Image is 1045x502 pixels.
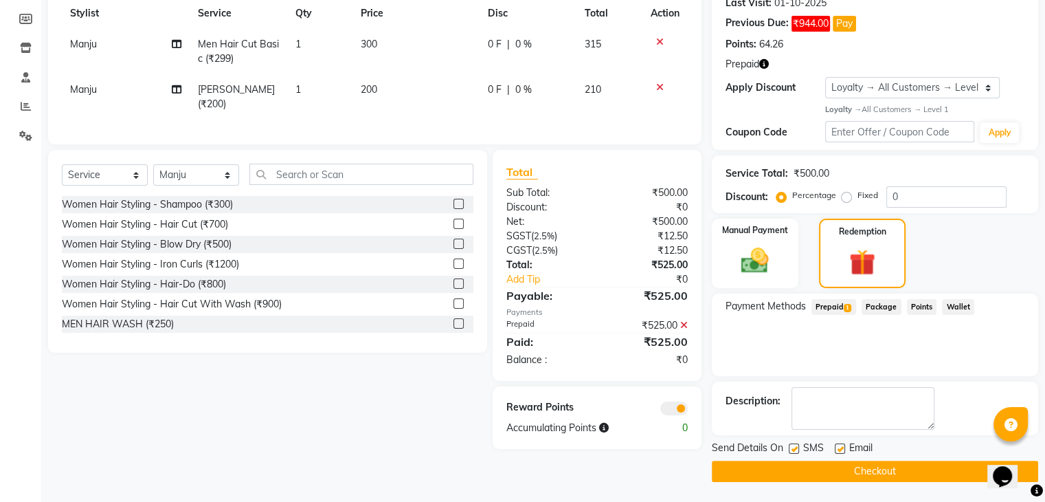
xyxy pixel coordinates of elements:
span: 0 F [488,83,502,97]
span: Email [849,441,873,458]
span: 2.5% [535,245,555,256]
span: 315 [585,38,601,50]
div: Discount: [726,190,768,204]
div: All Customers → Level 1 [825,104,1024,116]
div: Net: [496,215,597,229]
div: Women Hair Styling - Hair Cut (₹700) [62,217,228,232]
div: ₹12.50 [597,229,698,243]
div: Women Hair Styling - Iron Curls (₹1200) [62,257,239,272]
span: 1 [295,38,301,50]
div: Coupon Code [726,125,825,140]
div: Accumulating Points [496,421,647,435]
div: Previous Due: [726,16,789,32]
span: | [507,37,510,52]
span: ₹944.00 [791,16,830,32]
div: ₹525.00 [597,318,698,333]
span: Payment Methods [726,299,806,314]
img: _gift.svg [841,246,884,279]
span: Send Details On [712,441,783,458]
div: Payments [506,307,688,318]
div: ₹0 [597,200,698,215]
span: Men Hair Cut Basic (₹299) [198,38,279,65]
div: ₹525.00 [597,258,698,272]
div: Women Hair Styling - Shampoo (₹300) [62,197,233,212]
span: 0 F [488,37,502,52]
div: ₹12.50 [597,243,698,258]
button: Checkout [712,461,1038,482]
input: Enter Offer / Coupon Code [825,121,975,142]
div: Women Hair Styling - Blow Dry (₹500) [62,237,232,252]
label: Redemption [839,226,886,238]
span: 210 [585,83,601,96]
div: Service Total: [726,166,788,181]
img: _cash.svg [732,245,777,276]
div: Women Hair Styling - Hair-Do (₹800) [62,277,226,292]
div: 64.26 [759,37,783,52]
span: SGST [506,230,531,242]
div: ₹500.00 [597,215,698,229]
div: Prepaid [496,318,597,333]
span: Wallet [942,299,974,315]
label: Fixed [857,189,878,201]
span: Manju [70,38,97,50]
iframe: chat widget [987,447,1031,488]
div: Description: [726,394,780,408]
div: Total: [496,258,597,272]
span: [PERSON_NAME] (₹200) [198,83,275,110]
a: Add Tip [496,272,614,287]
span: Points [907,299,937,315]
span: Prepaid [811,299,856,315]
div: Reward Points [496,400,597,415]
label: Manual Payment [722,224,788,237]
div: Balance : [496,353,597,367]
button: Apply [980,122,1019,143]
span: 1 [844,304,851,312]
div: Women Hair Styling - Hair Cut With Wash (₹900) [62,297,282,312]
span: 0 % [515,83,532,97]
span: Prepaid [726,57,759,72]
div: Apply Discount [726,80,825,95]
input: Search or Scan [249,164,473,185]
div: Discount: [496,200,597,215]
span: 1 [295,83,301,96]
span: 300 [361,38,377,50]
span: | [507,83,510,97]
strong: Loyalty → [825,105,862,114]
div: ( ) [496,229,597,243]
div: ₹0 [597,353,698,367]
span: 200 [361,83,377,96]
div: ₹0 [614,272,697,287]
span: 0 % [515,37,532,52]
div: ₹500.00 [794,166,829,181]
div: 0 [647,421,697,435]
span: SMS [803,441,824,458]
span: Package [862,299,901,315]
span: Manju [70,83,97,96]
div: ( ) [496,243,597,258]
span: Total [506,165,538,179]
div: ₹525.00 [597,287,698,304]
span: CGST [506,244,532,257]
button: Pay [833,16,856,32]
div: Payable: [496,287,597,304]
div: MEN HAIR WASH (₹250) [62,317,174,331]
div: ₹525.00 [597,334,698,350]
label: Percentage [792,189,836,201]
div: Paid: [496,334,597,350]
div: ₹500.00 [597,186,698,200]
div: Sub Total: [496,186,597,200]
span: 2.5% [534,230,554,241]
div: Points: [726,37,756,52]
